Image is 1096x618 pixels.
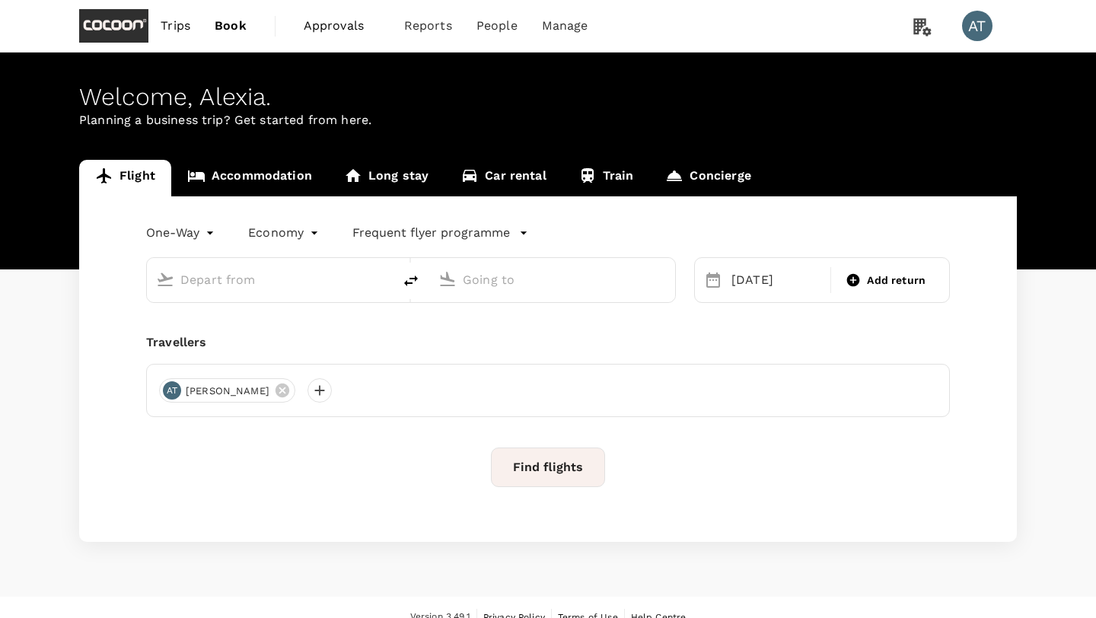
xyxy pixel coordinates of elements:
button: Open [382,278,385,281]
button: Open [664,278,667,281]
div: One-Way [146,221,218,245]
div: Welcome , Alexia . [79,83,1017,111]
span: Add return [867,272,926,288]
a: Train [562,160,650,196]
a: Concierge [649,160,766,196]
span: Reports [404,17,452,35]
span: Trips [161,17,190,35]
div: AT [163,381,181,400]
span: Approvals [304,17,380,35]
div: Travellers [146,333,950,352]
a: Car rental [444,160,562,196]
a: Flight [79,160,171,196]
span: People [476,17,518,35]
div: AT[PERSON_NAME] [159,378,295,403]
button: Find flights [491,448,605,487]
input: Going to [463,268,643,291]
div: AT [962,11,992,41]
button: Frequent flyer programme [352,224,528,242]
div: Economy [248,221,322,245]
span: Book [215,17,247,35]
input: Depart from [180,268,361,291]
button: delete [393,263,429,299]
p: Frequent flyer programme [352,224,510,242]
div: [DATE] [725,265,827,295]
p: Planning a business trip? Get started from here. [79,111,1017,129]
span: [PERSON_NAME] [177,384,279,399]
span: Manage [542,17,588,35]
a: Long stay [328,160,444,196]
a: Accommodation [171,160,328,196]
img: Cocoon Capital [79,9,148,43]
